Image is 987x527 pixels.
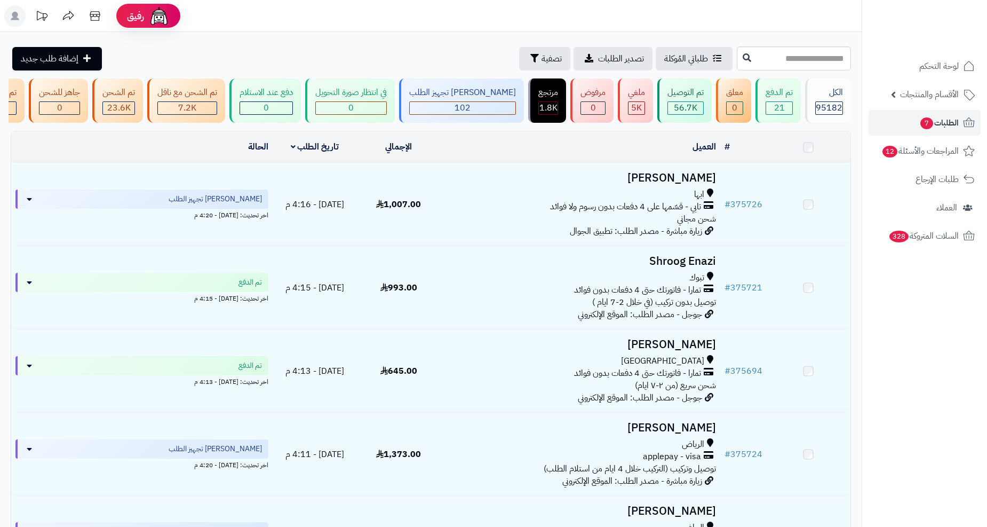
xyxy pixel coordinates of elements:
[445,422,716,434] h3: [PERSON_NAME]
[578,308,702,321] span: جوجل - مصدر الطلب: الموقع الإلكتروني
[157,86,217,99] div: تم الشحن مع ناقل
[725,448,762,461] a: #375724
[103,102,134,114] div: 23599
[726,86,743,99] div: معلق
[285,198,344,211] span: [DATE] - 4:16 م
[57,101,62,114] span: 0
[348,101,354,114] span: 0
[15,209,268,220] div: اخر تحديث: [DATE] - 4:20 م
[285,448,344,461] span: [DATE] - 4:11 م
[102,86,135,99] div: تم الشحن
[39,102,79,114] div: 0
[145,78,227,123] a: تم الشحن مع ناقل 7.2K
[264,101,269,114] span: 0
[550,201,701,213] span: تابي - قسّمها على 4 دفعات بدون رسوم ولا فوائد
[725,281,762,294] a: #375721
[169,194,262,204] span: [PERSON_NAME] تجهيز الطلب
[455,101,471,114] span: 102
[664,52,708,65] span: طلباتي المُوكلة
[916,172,959,187] span: طلبات الإرجاع
[725,448,730,461] span: #
[539,102,558,114] div: 1813
[580,86,606,99] div: مرفوض
[869,195,981,221] a: العملاء
[888,229,959,243] span: السلات المتروكة
[732,101,737,114] span: 0
[668,102,703,114] div: 56699
[538,86,558,99] div: مرتجع
[291,140,339,153] a: تاريخ الطلب
[869,223,981,249] a: السلات المتروكة328
[380,365,417,377] span: 645.00
[882,146,898,158] span: 12
[674,101,697,114] span: 56.7K
[568,78,616,123] a: مرفوض 0
[693,140,716,153] a: العميل
[936,200,957,215] span: العملاء
[27,78,90,123] a: جاهز للشحن 0
[682,438,704,451] span: الرياض
[591,101,596,114] span: 0
[445,172,716,184] h3: [PERSON_NAME]
[869,167,981,192] a: طلبات الإرجاع
[725,365,730,377] span: #
[581,102,605,114] div: 0
[15,375,268,387] div: اخر تحديث: [DATE] - 4:13 م
[667,86,704,99] div: تم التوصيل
[914,25,977,48] img: logo-2.png
[766,86,793,99] div: تم الدفع
[677,213,716,225] span: شحن مجاني
[445,505,716,517] h3: [PERSON_NAME]
[621,355,704,367] span: [GEOGRAPHIC_DATA]
[689,272,704,284] span: تبوك
[727,102,743,114] div: 0
[315,86,387,99] div: في انتظار صورة التحويل
[409,86,516,99] div: [PERSON_NAME] تجهيز الطلب
[12,47,102,70] a: إضافة طلب جديد
[725,198,730,211] span: #
[725,365,762,377] a: #375694
[158,102,217,114] div: 7223
[410,102,515,114] div: 102
[725,140,730,153] a: #
[725,281,730,294] span: #
[542,52,562,65] span: تصفية
[643,451,701,463] span: applepay - visa
[248,140,268,153] a: الحالة
[889,231,909,242] span: 328
[238,277,262,288] span: تم الدفع
[592,296,716,309] span: توصيل بدون تركيب (في خلال 2-7 ايام )
[376,448,421,461] span: 1,373.00
[316,102,386,114] div: 0
[628,86,645,99] div: ملغي
[227,78,303,123] a: دفع عند الاستلام 0
[376,198,421,211] span: 1,007.00
[725,198,762,211] a: #375726
[816,101,842,114] span: 95182
[240,86,293,99] div: دفع عند الاستلام
[635,379,716,392] span: شحن سريع (من ٢-٧ ايام)
[519,47,570,70] button: تصفية
[869,138,981,164] a: المراجعات والأسئلة12
[21,52,78,65] span: إضافة طلب جديد
[815,86,843,99] div: الكل
[285,281,344,294] span: [DATE] - 4:15 م
[169,444,262,454] span: [PERSON_NAME] تجهيز الطلب
[178,101,196,114] span: 7.2K
[574,47,652,70] a: تصدير الطلبات
[397,78,526,123] a: [PERSON_NAME] تجهيز الطلب 102
[445,255,716,268] h3: Shroog Enazi
[445,339,716,351] h3: [PERSON_NAME]
[574,367,701,380] span: تمارا - فاتورتك حتى 4 دفعات بدون فوائد
[574,284,701,296] span: تمارا - فاتورتك حتى 4 دفعات بدون فوائد
[803,78,853,123] a: الكل95182
[562,475,702,487] span: زيارة مباشرة - مصدر الطلب: الموقع الإلكتروني
[107,101,131,114] span: 23.6K
[598,52,644,65] span: تصدير الطلبات
[774,101,785,114] span: 21
[127,10,144,22] span: رفيق
[631,101,642,114] span: 5K
[539,101,558,114] span: 1.8K
[285,365,344,377] span: [DATE] - 4:13 م
[526,78,568,123] a: مرتجع 1.8K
